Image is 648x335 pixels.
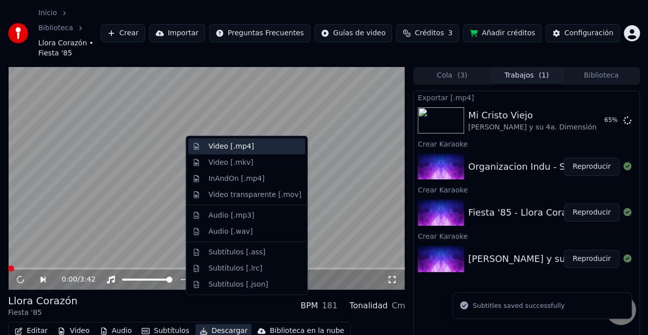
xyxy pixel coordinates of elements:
[38,23,73,33] a: Biblioteca
[457,71,467,81] span: ( 3 )
[463,24,542,42] button: Añadir créditos
[300,300,317,312] div: BPM
[392,300,405,312] div: Cm
[564,68,638,83] button: Biblioteca
[414,230,639,242] div: Crear Karaoke
[564,204,619,222] button: Reproducir
[209,247,266,257] div: Subtítulos [.ass]
[209,279,269,289] div: Subtítulos [.json]
[80,275,95,285] span: 3:42
[564,28,613,38] div: Configuración
[209,173,265,183] div: InAndOn [.mp4]
[209,24,310,42] button: Preguntas Frecuentes
[489,68,564,83] button: Trabajos
[8,294,78,308] div: Llora Corazón
[539,71,549,81] span: ( 1 )
[38,38,101,58] span: Llora Corazón • Fiesta '85
[415,28,444,38] span: Créditos
[349,300,387,312] div: Tonalidad
[448,28,452,38] span: 3
[468,160,591,174] div: Organizacion Indu - Señora
[468,122,597,132] div: [PERSON_NAME] y su 4a. Dimensión
[101,24,145,42] button: Crear
[209,189,301,199] div: Video transparente [.mov]
[149,24,205,42] button: Importar
[61,275,77,285] span: 0:00
[468,206,583,220] div: Fiesta '85 - Llora Corazón
[564,250,619,268] button: Reproducir
[468,108,597,122] div: Mi Cristo Viejo
[314,24,392,42] button: Guías de video
[209,263,263,273] div: Subtítulos [.lrc]
[604,116,619,124] div: 65 %
[209,142,254,152] div: Video [.mp4]
[38,8,101,58] nav: breadcrumb
[396,24,459,42] button: Créditos3
[322,300,338,312] div: 181
[209,158,253,168] div: Video [.mkv]
[8,23,28,43] img: youka
[414,183,639,195] div: Crear Karaoke
[414,91,639,103] div: Exportar [.mp4]
[564,158,619,176] button: Reproducir
[8,308,78,318] div: Fiesta '85
[546,24,620,42] button: Configuración
[415,68,489,83] button: Cola
[61,275,86,285] div: /
[38,8,57,18] a: Inicio
[414,138,639,150] div: Crear Karaoke
[209,226,253,236] div: Audio [.wav]
[473,301,564,311] div: Subtitles saved successfully
[209,210,254,220] div: Audio [.mp3]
